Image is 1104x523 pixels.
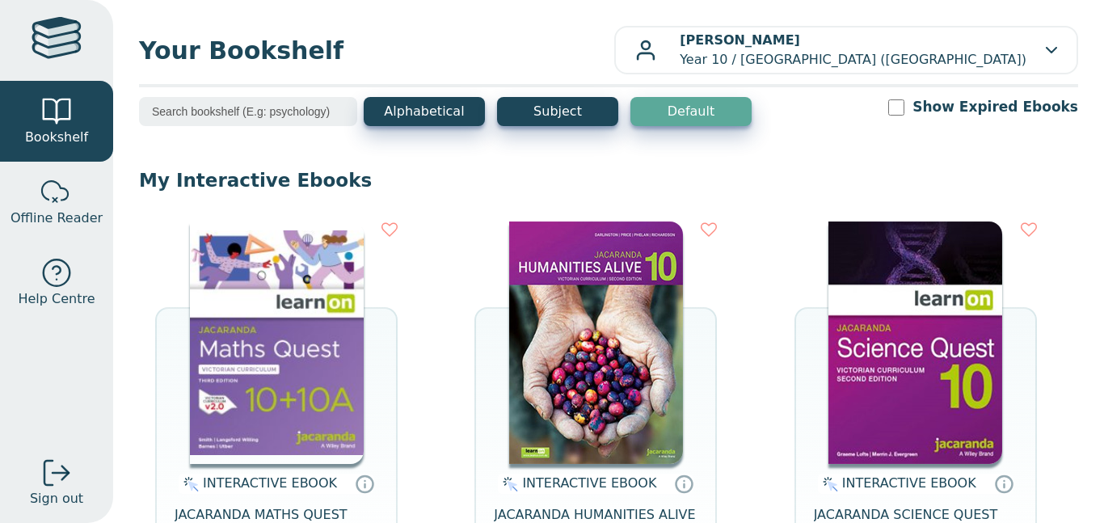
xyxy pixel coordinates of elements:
[674,474,693,493] a: Interactive eBooks are accessed online via the publisher’s portal. They contain interactive resou...
[828,221,1002,464] img: b7253847-5288-ea11-a992-0272d098c78b.jpg
[355,474,374,493] a: Interactive eBooks are accessed online via the publisher’s portal. They contain interactive resou...
[498,474,518,494] img: interactive.svg
[818,474,838,494] img: interactive.svg
[680,31,1026,70] p: Year 10 / [GEOGRAPHIC_DATA] ([GEOGRAPHIC_DATA])
[522,475,656,491] span: INTERACTIVE EBOOK
[18,289,95,309] span: Help Centre
[139,97,357,126] input: Search bookshelf (E.g: psychology)
[842,475,976,491] span: INTERACTIVE EBOOK
[139,168,1078,192] p: My Interactive Ebooks
[30,489,83,508] span: Sign out
[509,221,683,464] img: 73e64749-7c91-e911-a97e-0272d098c78b.jpg
[203,475,337,491] span: INTERACTIVE EBOOK
[25,128,88,147] span: Bookshelf
[994,474,1013,493] a: Interactive eBooks are accessed online via the publisher’s portal. They contain interactive resou...
[364,97,485,126] button: Alphabetical
[630,97,752,126] button: Default
[614,26,1078,74] button: [PERSON_NAME]Year 10 / [GEOGRAPHIC_DATA] ([GEOGRAPHIC_DATA])
[912,97,1078,117] label: Show Expired Ebooks
[190,221,364,464] img: 1499aa3b-a4b8-4611-837d-1f2651393c4c.jpg
[11,209,103,228] span: Offline Reader
[680,32,800,48] b: [PERSON_NAME]
[139,32,614,69] span: Your Bookshelf
[497,97,618,126] button: Subject
[179,474,199,494] img: interactive.svg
